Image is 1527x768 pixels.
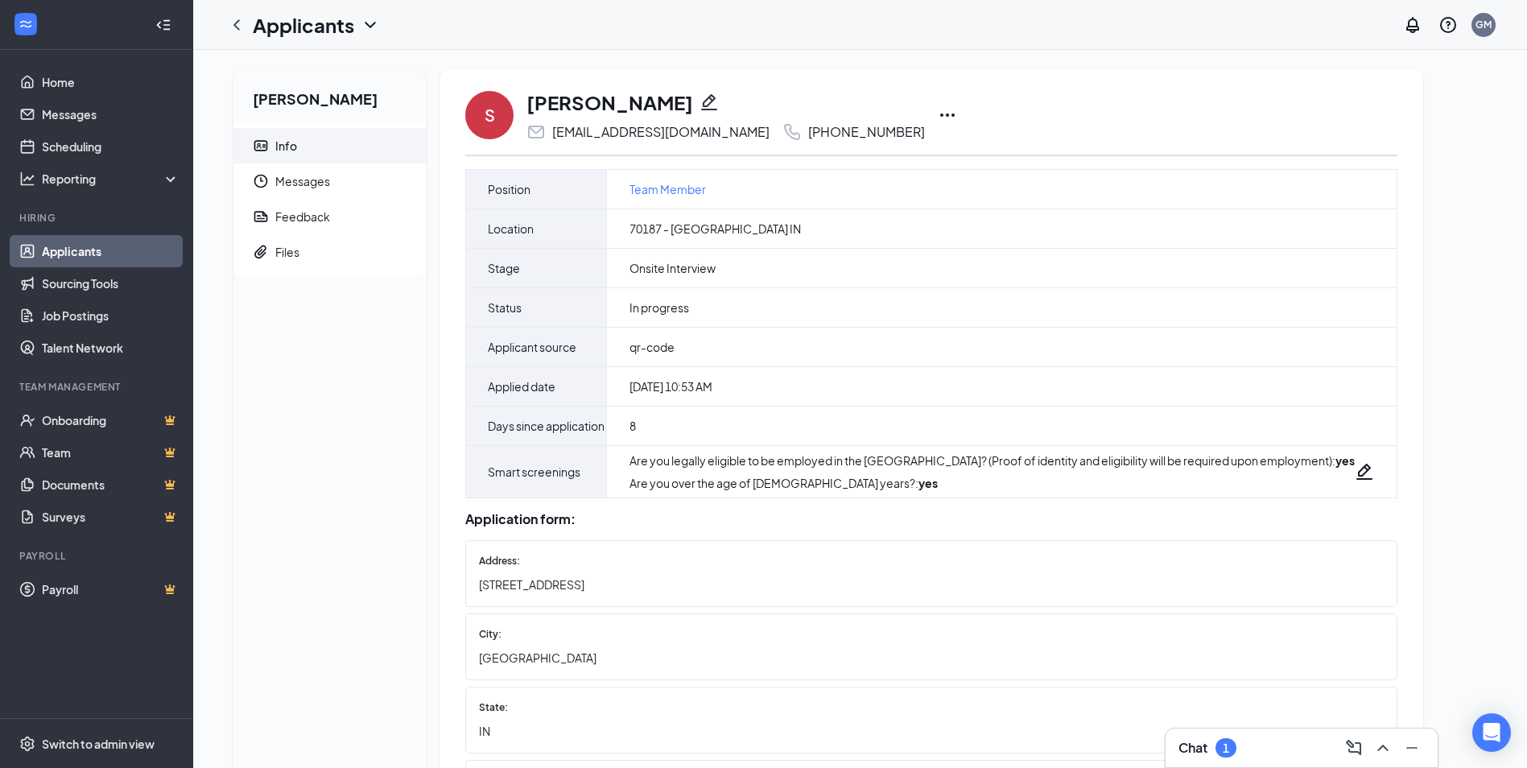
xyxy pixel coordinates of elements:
svg: ChevronDown [361,15,380,35]
h2: [PERSON_NAME] [233,69,427,122]
div: Switch to admin view [42,736,155,752]
span: City: [479,627,501,642]
a: ReportFeedback [233,199,427,234]
div: Open Intercom Messenger [1472,713,1511,752]
span: Smart screenings [488,462,580,481]
span: Stage [488,258,520,278]
div: Feedback [275,209,330,225]
button: ComposeMessage [1341,735,1367,761]
span: Days since application [488,416,605,436]
span: qr-code [629,339,675,355]
div: 1 [1223,741,1229,755]
a: PaperclipFiles [233,234,427,270]
span: 70187 - [GEOGRAPHIC_DATA] IN [629,221,801,237]
svg: WorkstreamLogo [18,16,34,32]
svg: Pencil [700,93,719,112]
span: Address: [479,554,520,569]
div: [PHONE_NUMBER] [808,124,925,140]
div: Team Management [19,380,176,394]
svg: Collapse [155,17,171,33]
span: [GEOGRAPHIC_DATA] [479,649,1368,667]
svg: Analysis [19,171,35,187]
a: Team Member [629,180,706,198]
a: SurveysCrown [42,501,180,533]
svg: Email [526,122,546,142]
button: ChevronUp [1370,735,1396,761]
span: Location [488,219,534,238]
span: Position [488,180,530,199]
span: Messages [275,163,414,199]
div: Payroll [19,549,176,563]
a: ContactCardInfo [233,128,427,163]
a: DocumentsCrown [42,469,180,501]
a: Talent Network [42,332,180,364]
span: IN [479,722,1368,740]
span: [STREET_ADDRESS] [479,576,1368,593]
a: Sourcing Tools [42,267,180,299]
a: PayrollCrown [42,573,180,605]
svg: ContactCard [253,138,269,154]
div: Info [275,138,297,154]
span: [DATE] 10:53 AM [629,378,712,394]
span: 8 [629,418,636,434]
span: Applied date [488,377,555,396]
svg: ComposeMessage [1344,738,1364,758]
div: Files [275,244,299,260]
svg: QuestionInfo [1438,15,1458,35]
a: OnboardingCrown [42,404,180,436]
a: TeamCrown [42,436,180,469]
h1: [PERSON_NAME] [526,89,693,116]
button: Minimize [1399,735,1425,761]
div: S [485,104,495,126]
svg: ChevronUp [1373,738,1393,758]
strong: yes [1335,453,1355,468]
svg: Minimize [1402,738,1422,758]
div: [EMAIL_ADDRESS][DOMAIN_NAME] [552,124,770,140]
svg: Ellipses [938,105,957,125]
span: Onsite Interview [629,260,716,276]
svg: Notifications [1403,15,1422,35]
svg: Paperclip [253,244,269,260]
strong: yes [918,476,938,490]
h3: Chat [1178,739,1207,757]
svg: ChevronLeft [227,15,246,35]
div: Application form: [465,511,1397,527]
div: Hiring [19,211,176,225]
svg: Pencil [1355,462,1374,481]
span: State: [479,700,508,716]
div: Reporting [42,171,180,187]
a: Home [42,66,180,98]
div: Are you over the age of [DEMOGRAPHIC_DATA] years? : [629,475,1355,491]
svg: Phone [782,122,802,142]
a: Messages [42,98,180,130]
span: Status [488,298,522,317]
a: ClockMessages [233,163,427,199]
div: GM [1475,18,1492,31]
h1: Applicants [253,11,354,39]
span: Applicant source [488,337,576,357]
svg: Report [253,209,269,225]
svg: Settings [19,736,35,752]
svg: Clock [253,173,269,189]
a: Applicants [42,235,180,267]
a: Scheduling [42,130,180,163]
div: Are you legally eligible to be employed in the [GEOGRAPHIC_DATA]? (Proof of identity and eligibil... [629,452,1355,469]
span: In progress [629,299,689,316]
a: Job Postings [42,299,180,332]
